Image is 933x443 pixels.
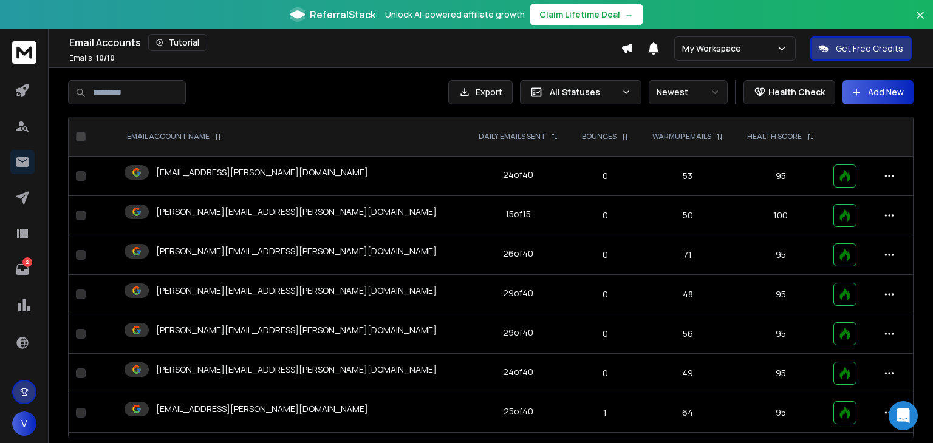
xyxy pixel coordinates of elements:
div: 29 of 40 [503,326,533,339]
td: 95 [735,235,825,275]
span: ReferralStack [310,7,375,22]
button: Get Free Credits [810,36,912,61]
p: 1 [578,407,633,419]
p: 0 [578,170,633,182]
div: 25 of 40 [504,405,533,418]
p: All Statuses [550,86,617,98]
div: Open Intercom Messenger [889,401,918,430]
p: [EMAIL_ADDRESS][PERSON_NAME][DOMAIN_NAME] [156,403,368,415]
p: 0 [578,328,633,340]
p: Unlock AI-powered affiliate growth [385,8,525,21]
p: WARMUP EMAILS [652,132,711,141]
td: 95 [735,393,825,433]
p: My Workspace [682,42,746,55]
td: 56 [640,314,736,354]
td: 48 [640,275,736,314]
div: 29 of 40 [503,287,533,299]
p: [PERSON_NAME][EMAIL_ADDRESS][PERSON_NAME][DOMAIN_NAME] [156,206,437,218]
p: 0 [578,249,633,261]
p: [PERSON_NAME][EMAIL_ADDRESS][PERSON_NAME][DOMAIN_NAME] [156,324,437,336]
td: 64 [640,393,736,433]
td: 49 [640,354,736,393]
td: 95 [735,314,825,354]
button: V [12,411,36,436]
a: 2 [10,257,35,282]
p: 0 [578,288,633,300]
p: Get Free Credits [836,42,903,55]
p: 0 [578,367,633,379]
td: 100 [735,196,825,235]
div: 15 of 15 [505,208,531,220]
p: BOUNCES [582,132,617,141]
button: Tutorial [148,34,207,51]
p: DAILY EMAILS SENT [479,132,546,141]
span: → [625,8,634,21]
td: 95 [735,275,825,314]
p: [PERSON_NAME][EMAIL_ADDRESS][PERSON_NAME][DOMAIN_NAME] [156,285,437,297]
div: Email Accounts [69,34,621,51]
td: 50 [640,196,736,235]
td: 95 [735,354,825,393]
p: [PERSON_NAME][EMAIL_ADDRESS][PERSON_NAME][DOMAIN_NAME] [156,245,437,257]
div: 24 of 40 [503,366,533,378]
div: 26 of 40 [503,248,533,260]
button: Add New [842,80,914,104]
td: 71 [640,235,736,275]
p: Emails : [69,53,115,63]
div: EMAIL ACCOUNT NAME [127,132,222,141]
p: 0 [578,209,633,221]
td: 53 [640,157,736,196]
button: Newest [649,80,728,104]
button: Export [448,80,513,104]
p: [EMAIL_ADDRESS][PERSON_NAME][DOMAIN_NAME] [156,166,368,178]
p: HEALTH SCORE [747,132,802,141]
span: 10 / 10 [96,53,115,63]
p: 2 [22,257,32,267]
button: Close banner [912,7,928,36]
div: 24 of 40 [503,169,533,181]
button: Claim Lifetime Deal→ [530,4,643,25]
button: Health Check [743,80,835,104]
p: Health Check [768,86,825,98]
td: 95 [735,157,825,196]
p: [PERSON_NAME][EMAIL_ADDRESS][PERSON_NAME][DOMAIN_NAME] [156,364,437,376]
